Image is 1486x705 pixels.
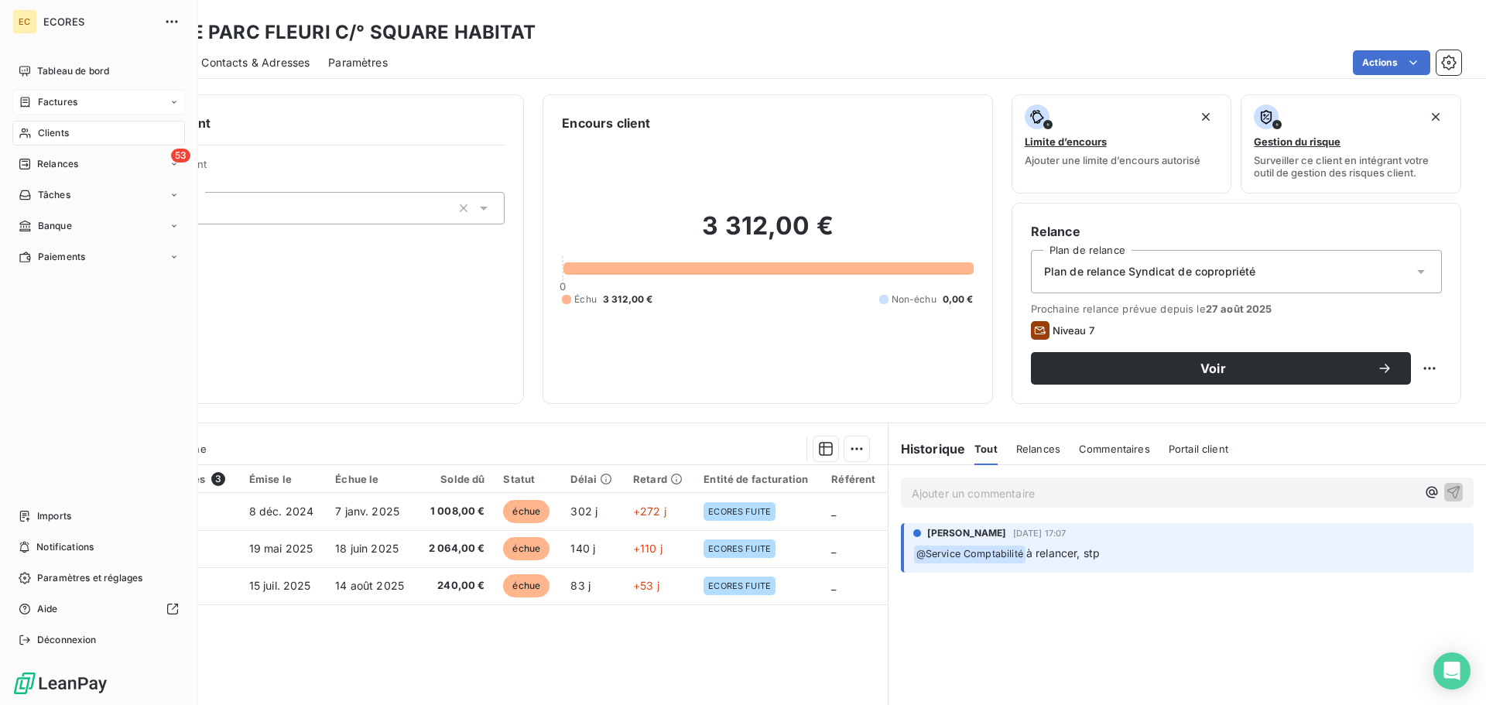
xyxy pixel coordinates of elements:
[1012,94,1232,193] button: Limite d’encoursAjouter une limite d’encours autorisé
[1044,264,1256,279] span: Plan de relance Syndicat de copropriété
[249,579,311,592] span: 15 juil. 2025
[38,95,77,109] span: Factures
[560,280,566,293] span: 0
[426,541,484,556] span: 2 064,00 €
[43,15,155,28] span: ECORES
[503,537,550,560] span: échue
[12,671,108,696] img: Logo LeanPay
[37,64,109,78] span: Tableau de bord
[562,210,973,257] h2: 3 312,00 €
[1016,443,1060,455] span: Relances
[633,579,659,592] span: +53 j
[335,542,399,555] span: 18 juin 2025
[633,505,666,518] span: +272 j
[201,55,310,70] span: Contacts & Adresses
[426,473,484,485] div: Solde dû
[1031,222,1442,241] h6: Relance
[335,579,404,592] span: 14 août 2025
[927,526,1007,540] span: [PERSON_NAME]
[1026,546,1100,560] span: à relancer, stp
[570,542,595,555] span: 140 j
[831,505,836,518] span: _
[335,473,407,485] div: Échue le
[503,574,550,597] span: échue
[426,504,484,519] span: 1 008,00 €
[249,542,313,555] span: 19 mai 2025
[974,443,998,455] span: Tout
[1031,352,1411,385] button: Voir
[1013,529,1067,538] span: [DATE] 17:07
[38,126,69,140] span: Clients
[249,505,314,518] span: 8 déc. 2024
[1025,135,1107,148] span: Limite d’encours
[171,149,190,163] span: 53
[335,505,399,518] span: 7 janv. 2025
[943,293,974,306] span: 0,00 €
[37,633,97,647] span: Déconnexion
[1049,362,1377,375] span: Voir
[1053,324,1094,337] span: Niveau 7
[1169,443,1228,455] span: Portail client
[562,114,650,132] h6: Encours client
[249,473,317,485] div: Émise le
[1254,154,1448,179] span: Surveiller ce client en intégrant votre outil de gestion des risques client.
[37,157,78,171] span: Relances
[12,9,37,34] div: EC
[37,602,58,616] span: Aide
[831,542,836,555] span: _
[211,472,225,486] span: 3
[708,507,771,516] span: ECORES FUITE
[570,579,591,592] span: 83 j
[38,219,72,233] span: Banque
[37,571,142,585] span: Paramètres et réglages
[914,546,1025,563] span: @ Service Comptabilité
[570,505,597,518] span: 302 j
[94,114,505,132] h6: Informations client
[503,500,550,523] span: échue
[37,509,71,523] span: Imports
[1079,443,1150,455] span: Commentaires
[12,597,185,621] a: Aide
[38,188,70,202] span: Tâches
[1254,135,1340,148] span: Gestion du risque
[831,473,878,485] div: Référent
[426,578,484,594] span: 240,00 €
[889,440,966,458] h6: Historique
[633,473,685,485] div: Retard
[1433,652,1471,690] div: Open Intercom Messenger
[603,293,653,306] span: 3 312,00 €
[570,473,615,485] div: Délai
[704,473,813,485] div: Entité de facturation
[708,544,771,553] span: ECORES FUITE
[1025,154,1200,166] span: Ajouter une limite d’encours autorisé
[38,250,85,264] span: Paiements
[328,55,388,70] span: Paramètres
[708,581,771,590] span: ECORES FUITE
[125,158,505,180] span: Propriétés Client
[136,19,536,46] h3: SDC LE PARC FLEURI C/° SQUARE HABITAT
[1031,303,1442,315] span: Prochaine relance prévue depuis le
[1241,94,1461,193] button: Gestion du risqueSurveiller ce client en intégrant votre outil de gestion des risques client.
[36,540,94,554] span: Notifications
[633,542,663,555] span: +110 j
[1206,303,1272,315] span: 27 août 2025
[892,293,936,306] span: Non-échu
[503,473,552,485] div: Statut
[574,293,597,306] span: Échu
[831,579,836,592] span: _
[1353,50,1430,75] button: Actions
